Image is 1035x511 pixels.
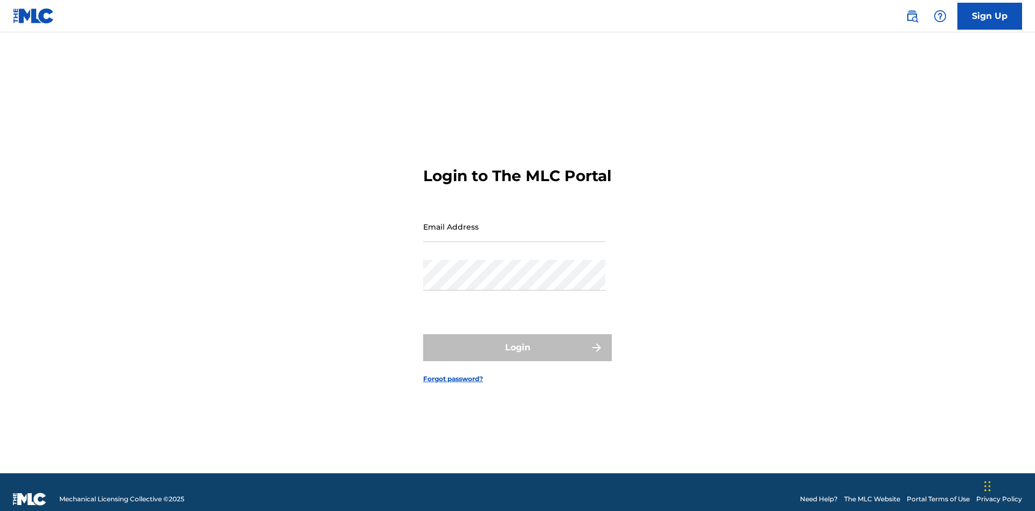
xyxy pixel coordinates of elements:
img: logo [13,493,46,506]
span: Mechanical Licensing Collective © 2025 [59,494,184,504]
a: Forgot password? [423,374,483,384]
div: Drag [984,470,991,502]
a: Sign Up [957,3,1022,30]
iframe: Chat Widget [981,459,1035,511]
a: Need Help? [800,494,838,504]
div: Help [929,5,951,27]
h3: Login to The MLC Portal [423,167,611,185]
img: search [906,10,919,23]
img: MLC Logo [13,8,54,24]
img: help [934,10,947,23]
a: Portal Terms of Use [907,494,970,504]
a: The MLC Website [844,494,900,504]
a: Privacy Policy [976,494,1022,504]
a: Public Search [901,5,923,27]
